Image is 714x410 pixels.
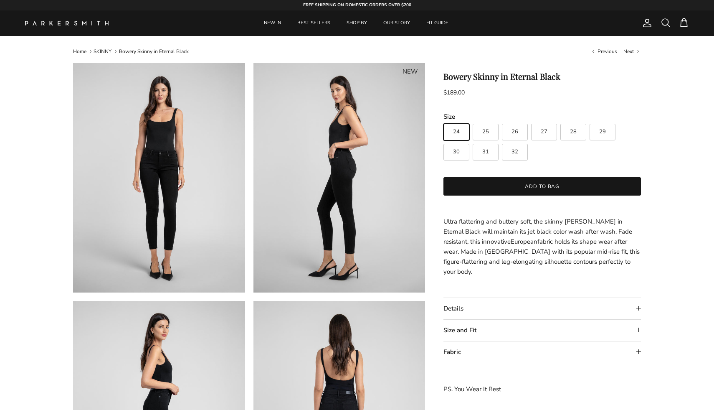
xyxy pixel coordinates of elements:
[511,149,518,155] span: 32
[443,237,640,276] span: fabric holds its shape wear after wear. Made in [GEOGRAPHIC_DATA] with its popular mid-rise fit, ...
[419,10,456,36] a: FIT GUIDE
[443,384,641,394] p: PS. You Wear It Best
[94,48,111,55] a: SKINNY
[256,10,289,36] a: NEW IN
[303,2,411,8] strong: FREE SHIPPING ON DOMESTIC ORDERS OVER $200
[570,129,577,135] span: 28
[511,129,518,135] span: 26
[443,112,455,121] legend: Size
[453,149,460,155] span: 30
[623,48,641,55] a: Next
[482,149,489,155] span: 31
[443,71,641,81] h1: Bowery Skinny in Eternal Black
[482,129,489,135] span: 25
[119,48,189,55] a: Bowery Skinny in Eternal Black
[453,129,460,135] span: 24
[639,18,652,28] a: Account
[339,10,375,36] a: SHOP BY
[443,298,641,319] summary: Details
[290,10,338,36] a: BEST SELLERS
[73,48,86,55] a: Home
[443,89,465,97] span: $189.00
[541,129,547,135] span: 27
[598,48,617,55] span: Previous
[443,320,641,341] summary: Size and Fit
[623,48,634,55] span: Next
[443,177,641,196] button: Add to bag
[73,48,641,55] nav: Breadcrumbs
[443,341,641,363] summary: Fabric
[590,48,617,55] a: Previous
[511,237,537,246] span: European
[124,10,588,36] div: Primary
[443,217,632,246] span: Ultra flattering and buttery soft, the skinny [PERSON_NAME] in Eternal Black will maintain its je...
[25,21,109,25] img: Parker Smith
[376,10,418,36] a: OUR STORY
[599,129,606,135] span: 29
